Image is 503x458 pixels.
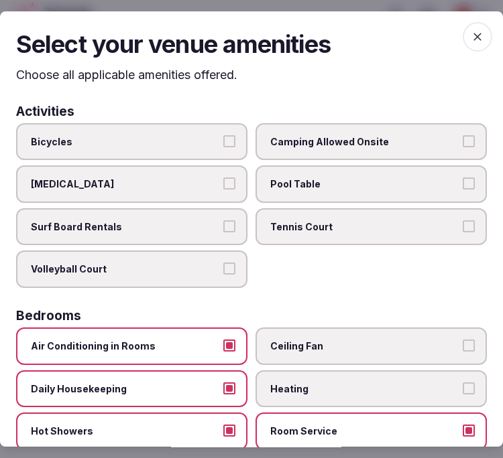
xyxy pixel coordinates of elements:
[16,309,81,322] h3: Bedrooms
[463,339,475,352] button: Ceiling Fan
[270,135,459,149] span: Camping Allowed Onsite
[223,382,235,394] button: Daily Housekeeping
[270,425,459,438] span: Room Service
[223,262,235,275] button: Volleyball Court
[31,339,219,353] span: Air Conditioning in Rooms
[16,27,487,61] h2: Select your venue amenities
[31,262,219,276] span: Volleyball Court
[31,382,219,396] span: Daily Housekeeping
[270,382,459,396] span: Heating
[31,135,219,149] span: Bicycles
[223,339,235,352] button: Air Conditioning in Rooms
[16,66,487,83] p: Choose all applicable amenities offered.
[270,220,459,234] span: Tennis Court
[463,177,475,189] button: Pool Table
[223,177,235,189] button: [MEDICAL_DATA]
[463,135,475,147] button: Camping Allowed Onsite
[463,220,475,232] button: Tennis Court
[31,425,219,438] span: Hot Showers
[223,135,235,147] button: Bicycles
[463,425,475,437] button: Room Service
[463,382,475,394] button: Heating
[270,177,459,191] span: Pool Table
[223,425,235,437] button: Hot Showers
[270,339,459,353] span: Ceiling Fan
[223,220,235,232] button: Surf Board Rentals
[31,220,219,234] span: Surf Board Rentals
[31,177,219,191] span: [MEDICAL_DATA]
[16,105,74,118] h3: Activities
